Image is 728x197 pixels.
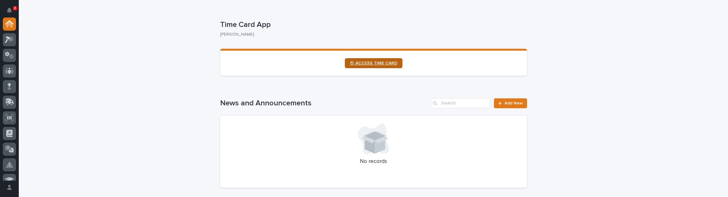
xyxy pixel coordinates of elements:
h1: News and Announcements [220,99,428,108]
p: 2 [14,6,16,10]
button: Notifications [3,4,16,17]
p: [PERSON_NAME] [220,32,522,37]
p: Time Card App [220,20,524,29]
p: No records [228,158,519,165]
span: ⏲ ACCESS TIME CARD [350,61,397,65]
a: ⏲ ACCESS TIME CARD [345,58,402,68]
span: Add New [504,101,523,105]
div: Notifications2 [8,8,16,18]
input: Search [431,98,490,108]
a: Add New [494,98,527,108]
